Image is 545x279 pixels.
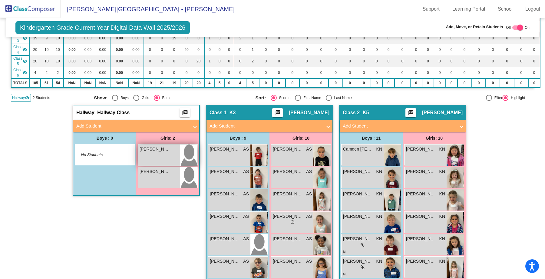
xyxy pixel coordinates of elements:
td: 0 [434,78,446,88]
span: KN [376,213,382,220]
td: 0 [457,55,472,67]
td: 20 [193,55,204,67]
mat-panel-title: Add Student [210,123,322,130]
td: 0 [514,78,528,88]
td: 54 [52,78,64,88]
td: 0 [500,67,514,78]
td: 20 [180,78,193,88]
mat-radio-group: Select an option [94,95,251,101]
td: 0.00 [128,32,144,44]
a: Logout [520,4,545,14]
td: 0 [193,32,204,44]
a: School [493,4,517,14]
td: 0 [168,44,180,55]
span: AS [306,213,312,220]
td: 0 [329,67,343,78]
span: On [525,25,530,30]
td: 0 [259,67,272,78]
td: 0 [434,67,446,78]
mat-icon: visibility [22,36,27,41]
td: 0 [215,67,225,78]
span: - K5 [360,110,369,116]
span: [PERSON_NAME] [140,146,170,152]
td: Amy Naughten - K1 [11,32,29,44]
td: 9 [41,32,52,44]
div: Boys : 9 [206,132,269,144]
td: 0 [286,55,299,67]
td: 0 [234,44,246,55]
td: 0 [272,44,286,55]
td: 0.00 [128,44,144,55]
td: 10 [41,44,52,55]
td: 0 [395,78,410,88]
td: 2 [246,55,259,67]
td: 0 [472,55,486,67]
td: 0 [193,44,204,55]
td: 0 [314,67,329,78]
td: 0 [180,55,193,67]
td: 0 [457,78,472,88]
td: 0 [410,44,422,55]
td: 0 [272,67,286,78]
td: 0 [486,32,500,44]
td: 0 [234,55,246,67]
mat-icon: visibility [22,70,27,75]
td: 0 [343,78,357,88]
span: Add, Move, or Retain Students [446,24,503,30]
span: Off [506,25,511,30]
mat-panel-title: Add Student [343,123,455,130]
td: 0 [395,67,410,78]
span: [PERSON_NAME] [273,168,303,175]
td: 0 [272,78,286,88]
td: 0 [528,78,540,88]
td: 0 [472,78,486,88]
span: Class 4 [13,44,22,55]
td: 0 [168,67,180,78]
span: - K3 [226,110,236,116]
td: 0 [144,32,156,44]
span: 2 Students [33,95,50,101]
span: AS [306,168,312,175]
span: AS [243,168,249,175]
td: 0 [299,44,314,55]
mat-icon: visibility [22,47,27,52]
td: 0 [329,78,343,88]
span: Class 1 [210,110,226,116]
span: AS [306,236,312,242]
td: 0 [329,55,343,67]
td: 51 [41,78,52,88]
span: [PERSON_NAME] [273,191,303,197]
td: 0 [224,67,234,78]
td: 0 [168,55,180,67]
span: [PERSON_NAME] [210,236,240,242]
td: 0 [180,67,193,78]
span: Class 3 [13,33,22,44]
td: 0 [272,55,286,67]
td: 10 [52,55,64,67]
span: KN [376,236,382,242]
td: 0 [144,44,156,55]
td: 0 [144,55,156,67]
td: 0 [410,32,422,44]
td: 0 [215,44,225,55]
span: KN [376,191,382,197]
td: 0 [286,44,299,55]
span: AS [243,236,249,242]
td: 0 [286,78,299,88]
td: 0 [395,55,410,67]
td: 3 [215,32,225,44]
td: 0.00 [64,32,81,44]
td: 20 [180,44,193,55]
td: 0 [357,32,371,44]
span: [PERSON_NAME] [210,191,240,197]
td: 0 [472,44,486,55]
td: 5 [215,78,225,88]
td: 0 [434,32,446,44]
span: [PERSON_NAME] [406,146,436,152]
td: NaN [96,78,110,88]
mat-expansion-panel-header: Add Student [340,120,466,132]
span: KN [376,168,382,175]
span: Hallway [76,110,94,116]
div: Boys : 0 [73,132,136,144]
td: 0.00 [80,55,95,67]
